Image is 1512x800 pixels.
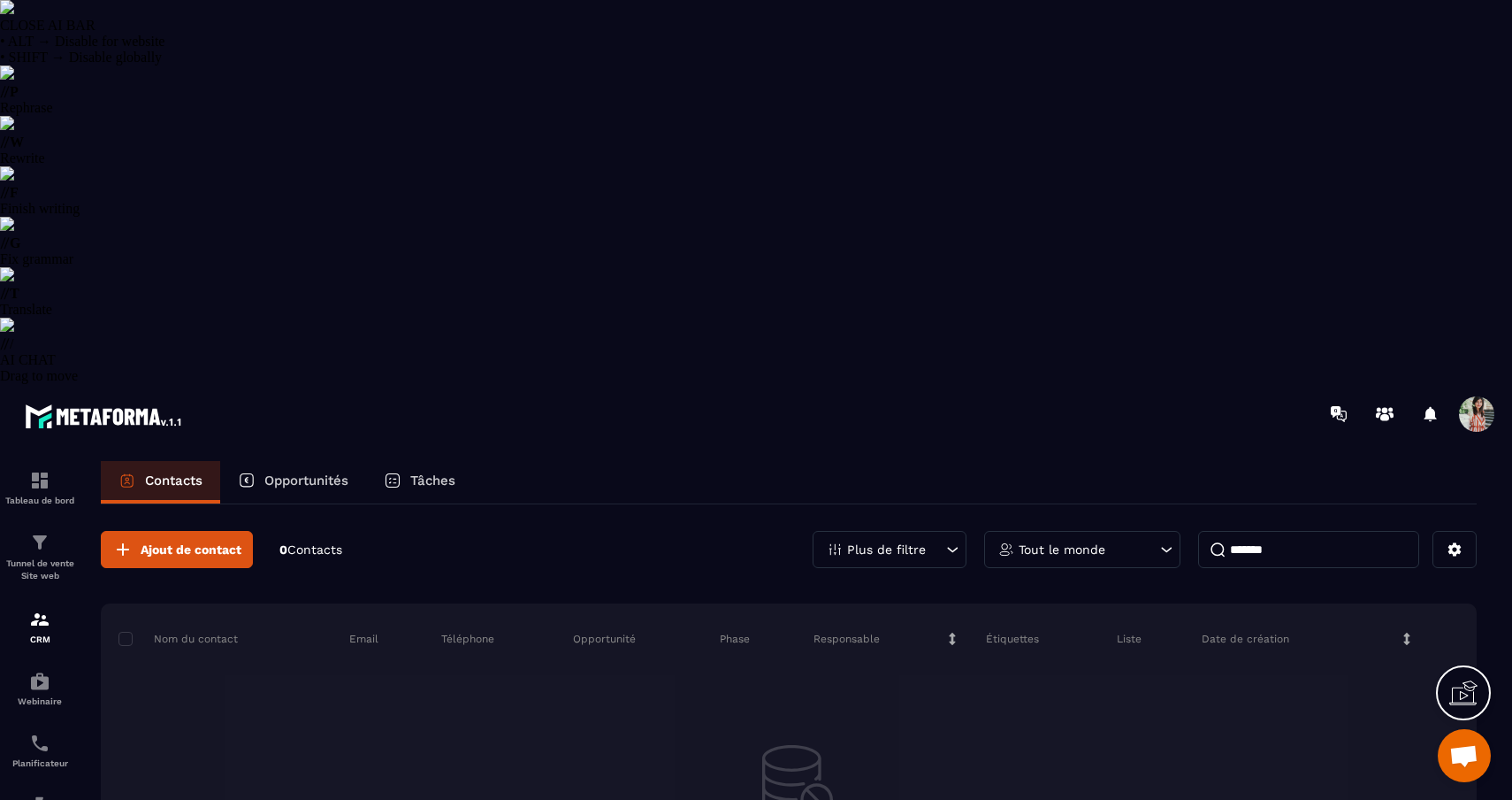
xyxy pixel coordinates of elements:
span: Contacts [287,542,342,557]
p: Date de création [1202,632,1289,646]
div: Ouvrir le chat [1438,729,1491,782]
p: Téléphone [441,632,494,646]
img: formation [29,532,50,553]
a: formationformationTableau de bord [4,457,75,519]
a: Contacts [101,461,220,504]
p: Tableau de bord [4,496,75,505]
p: Contacts [145,473,202,488]
p: Plus de filtre [847,543,926,556]
img: formation [29,470,50,491]
p: Liste [1117,632,1142,646]
p: Phase [720,632,750,646]
p: Webinaire [4,696,75,706]
a: automationsautomationsWebinaire [4,658,75,719]
p: Tout le monde [1019,543,1105,556]
span: Ajout de contact [141,541,241,558]
img: logo [25,400,184,432]
img: formation [29,609,50,630]
p: Opportunités [264,473,348,488]
a: formationformationCRM [4,596,75,658]
p: Tunnel de vente Site web [4,558,75,582]
p: Tâches [410,473,455,488]
img: automations [29,671,50,692]
a: Tâches [366,461,473,504]
img: scheduler [29,733,50,754]
p: Email [349,632,378,646]
a: Opportunités [220,461,366,504]
p: 0 [279,542,342,558]
p: Responsable [813,632,880,646]
p: Planificateur [4,758,75,768]
a: schedulerschedulerPlanificateur [4,719,75,781]
button: Ajout de contact [101,531,253,568]
a: formationformationTunnel de vente Site web [4,519,75,596]
p: Opportunité [573,632,636,646]
p: CRM [4,635,75,644]
p: Étiquettes [986,632,1039,646]
p: Nom du contact [118,632,238,646]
